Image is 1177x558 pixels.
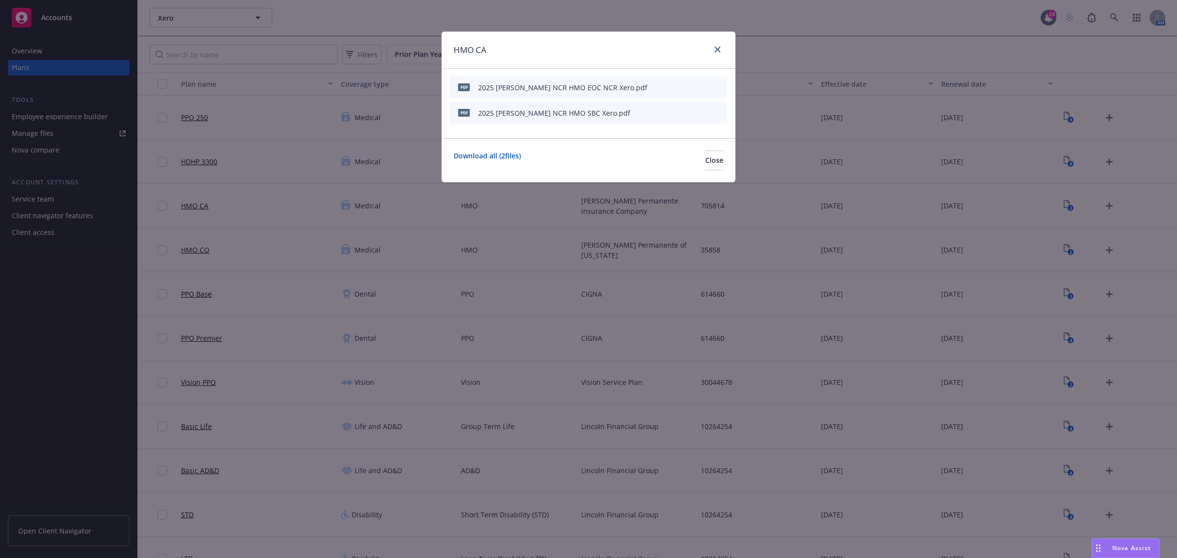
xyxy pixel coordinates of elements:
button: archive file [716,108,723,118]
button: Close [705,151,723,170]
span: Close [705,155,723,165]
div: Drag to move [1092,539,1104,558]
button: preview file [699,108,708,118]
h1: HMO CA [454,44,486,56]
div: 2025 [PERSON_NAME] NCR HMO SBC Xero.pdf [478,108,630,118]
button: preview file [699,82,708,93]
button: download file [683,82,691,93]
a: Download all ( 2 files) [454,151,521,170]
span: pdf [458,83,470,91]
a: close [712,44,723,55]
div: 2025 [PERSON_NAME] NCR HMO EOC NCR Xero.pdf [478,82,647,93]
span: Nova Assist [1112,544,1151,552]
button: archive file [716,82,723,93]
button: download file [683,108,691,118]
button: Nova Assist [1092,538,1159,558]
span: pdf [458,109,470,116]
